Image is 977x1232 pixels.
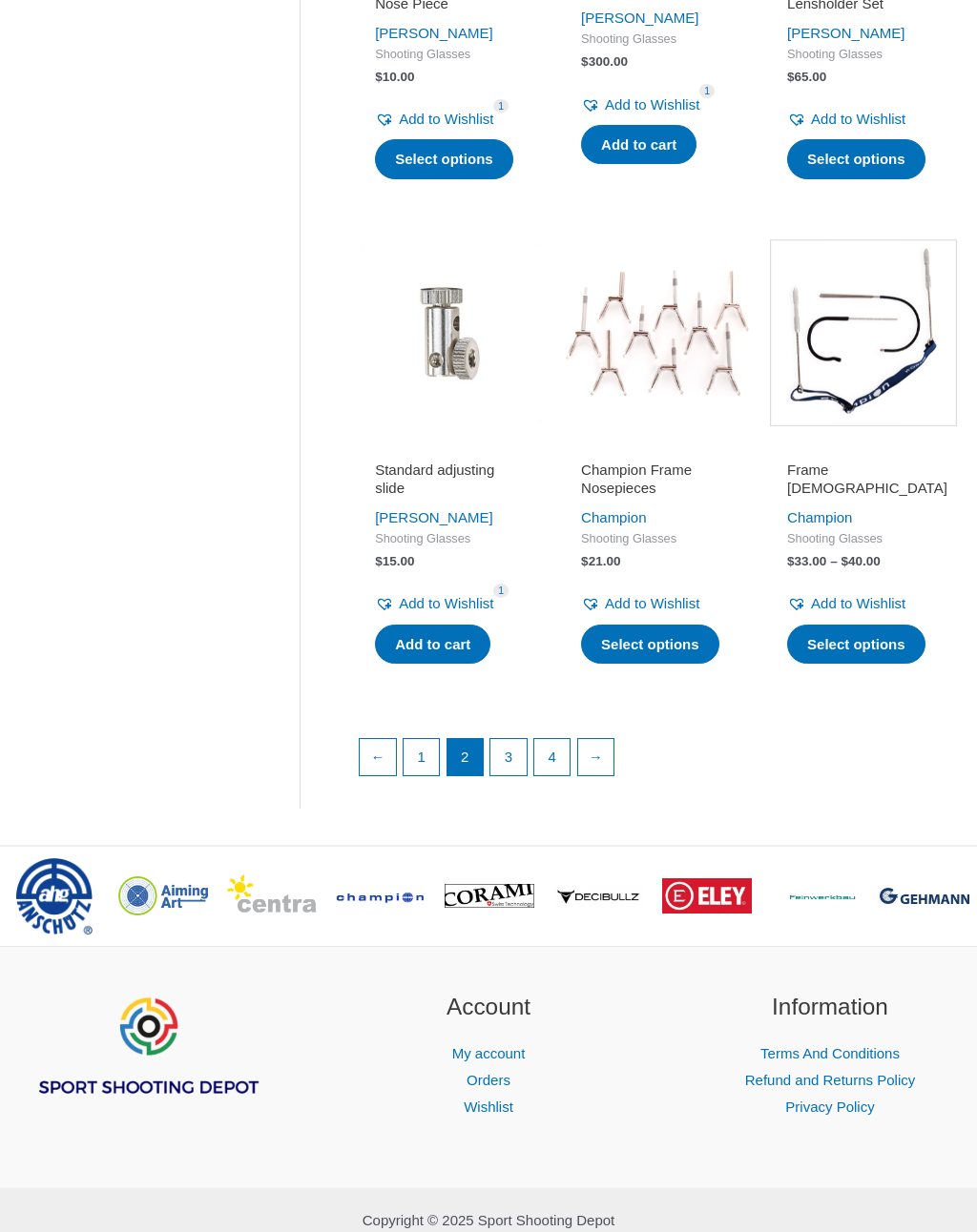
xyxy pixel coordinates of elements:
a: Frame [DEMOGRAPHIC_DATA] [787,461,940,505]
a: [PERSON_NAME] [375,509,492,525]
a: Add to Wishlist [581,590,699,617]
nav: Account [342,1040,635,1120]
span: 1 [493,99,509,113]
a: Add to Wishlist [787,106,905,133]
h2: Account [342,990,635,1025]
a: ← [360,739,396,775]
img: brand logo [662,878,752,914]
span: Add to Wishlist [399,595,493,611]
bdi: 21.00 [581,554,620,568]
span: 1 [699,84,715,98]
a: Add to Wishlist [581,92,699,118]
span: $ [841,554,848,568]
span: Shooting Glasses [787,47,940,63]
span: $ [581,554,589,568]
span: Page 2 [447,739,484,775]
h2: Standard adjusting slide [375,461,528,498]
aside: Footer Widget 2 [342,990,635,1120]
a: My account [452,1045,526,1061]
iframe: Customer reviews powered by Trustpilot [581,438,734,461]
a: Champion [581,509,646,525]
h2: Champion Frame Nosepieces [581,461,734,498]
nav: Product Pagination [358,738,957,786]
bdi: 10.00 [375,70,414,84]
span: $ [375,70,383,84]
img: Champion Frame Nosepiece [564,239,751,426]
span: $ [375,554,383,568]
span: Add to Wishlist [605,595,699,611]
span: Add to Wishlist [399,111,493,127]
a: Add to cart: “K5 Shooting Glasses” [581,125,696,165]
span: Shooting Glasses [581,531,734,547]
a: Wishlist [464,1099,513,1115]
a: Refund and Returns Policy [745,1072,915,1088]
a: Add to Wishlist [375,590,493,617]
span: Shooting Glasses [581,31,734,48]
span: $ [581,54,589,69]
img: Standard adjusting slide [358,239,545,426]
a: Add to cart: “Standard adjusting slide” [375,625,490,665]
bdi: 40.00 [841,554,880,568]
span: Add to Wishlist [811,111,905,127]
h2: Information [683,990,977,1025]
a: Standard adjusting slide [375,461,528,505]
span: 1 [493,584,509,598]
span: Add to Wishlist [811,595,905,611]
span: $ [787,70,795,84]
a: Champion [787,509,852,525]
a: Champion Frame Nosepieces [581,461,734,505]
bdi: 65.00 [787,70,826,84]
a: Privacy Policy [785,1099,874,1115]
a: Page 3 [490,739,527,775]
a: → [578,739,614,775]
span: Shooting Glasses [375,47,528,63]
a: Terms And Conditions [760,1045,900,1061]
img: Frame Temples [770,239,957,426]
bdi: 300.00 [581,54,628,69]
a: Orders [467,1072,510,1088]
a: Add to Wishlist [375,106,493,133]
a: Select options for “Knobloch Lensholder Set” [787,139,925,179]
span: Add to Wishlist [605,96,699,113]
bdi: 15.00 [375,554,414,568]
a: Add to Wishlist [787,590,905,617]
a: [PERSON_NAME] [581,10,698,26]
span: – [830,554,838,568]
h2: Frame [DEMOGRAPHIC_DATA] [787,461,940,498]
bdi: 33.00 [787,554,826,568]
span: $ [787,554,795,568]
a: [PERSON_NAME] [375,25,492,41]
a: Select options for “Champion Frame Nosepieces” [581,625,719,665]
a: Select options for “Knobloch Nose Piece” [375,139,513,179]
iframe: Customer reviews powered by Trustpilot [375,438,528,461]
a: [PERSON_NAME] [787,25,904,41]
aside: Footer Widget 3 [683,990,977,1120]
nav: Information [683,1040,977,1120]
span: Shooting Glasses [375,531,528,547]
a: Select options for “Frame Temples” [787,625,925,665]
a: Page 1 [404,739,440,775]
span: Shooting Glasses [787,531,940,547]
iframe: Customer reviews powered by Trustpilot [787,438,940,461]
a: Page 4 [534,739,571,775]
